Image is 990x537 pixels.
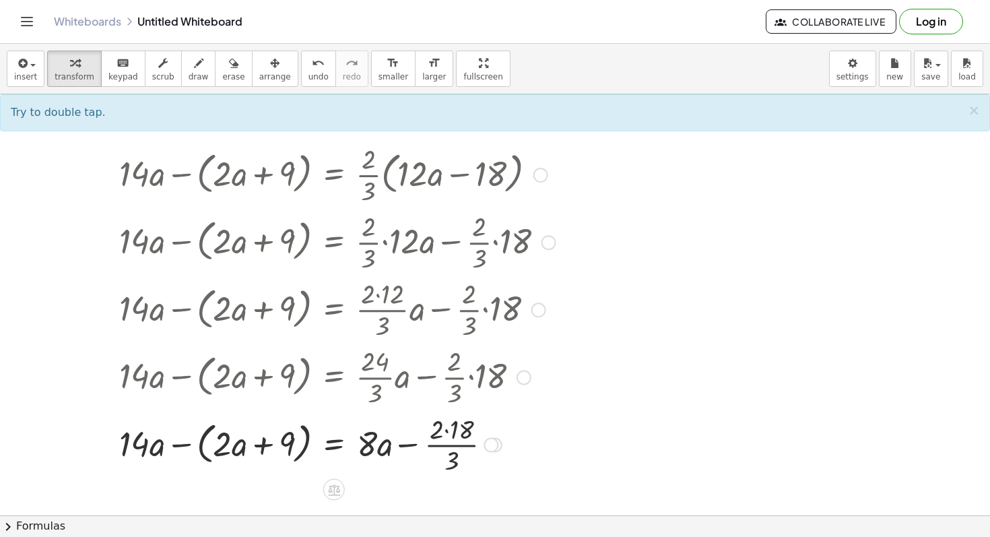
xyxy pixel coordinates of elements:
span: insert [14,72,37,82]
span: Collaborate Live [777,15,885,28]
button: erase [215,51,252,87]
button: fullscreen [456,51,510,87]
button: keyboardkeypad [101,51,145,87]
i: format_size [387,55,399,71]
i: redo [345,55,358,71]
span: keypad [108,72,138,82]
button: undoundo [301,51,336,87]
span: × [968,102,980,119]
a: Whiteboards [54,15,121,28]
button: insert [7,51,44,87]
span: Try to double tap. [11,106,106,119]
button: settings [829,51,876,87]
span: larger [422,72,446,82]
button: load [951,51,983,87]
button: format_sizesmaller [371,51,416,87]
button: transform [47,51,102,87]
span: scrub [152,72,174,82]
button: scrub [145,51,182,87]
span: draw [189,72,209,82]
button: redoredo [335,51,368,87]
span: smaller [378,72,408,82]
span: arrange [259,72,291,82]
button: Log in [899,9,963,34]
button: × [968,104,980,118]
button: Toggle navigation [16,11,38,32]
span: settings [836,72,869,82]
span: fullscreen [463,72,502,82]
button: new [879,51,911,87]
div: Apply the same math to both sides of the equation [323,479,345,501]
i: format_size [428,55,440,71]
span: transform [55,72,94,82]
i: keyboard [117,55,129,71]
span: erase [222,72,244,82]
button: arrange [252,51,298,87]
span: new [886,72,903,82]
span: load [958,72,976,82]
span: redo [343,72,361,82]
span: save [921,72,940,82]
button: Collaborate Live [766,9,896,34]
span: undo [308,72,329,82]
button: save [914,51,948,87]
button: format_sizelarger [415,51,453,87]
i: undo [312,55,325,71]
button: draw [181,51,216,87]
